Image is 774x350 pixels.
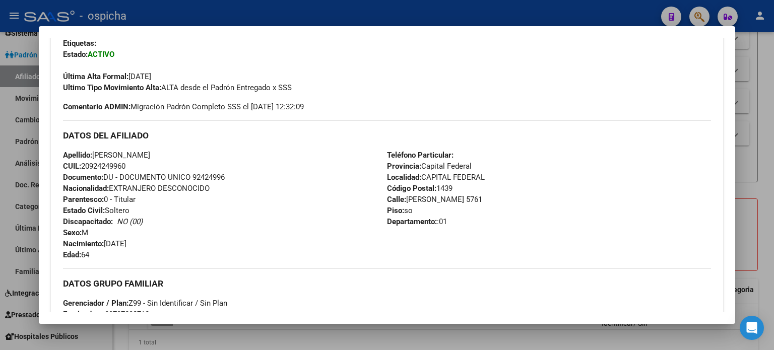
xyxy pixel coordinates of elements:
[63,83,161,92] strong: Ultimo Tipo Movimiento Alta:
[63,162,125,171] span: 20924249960
[387,217,437,226] strong: Departamento:
[63,184,109,193] strong: Nacionalidad:
[387,184,453,193] span: 1439
[63,278,711,289] h3: DATOS GRUPO FAMILIAR
[387,206,404,215] strong: Piso:
[387,206,413,215] span: so
[63,299,128,308] strong: Gerenciador / Plan:
[63,195,136,204] span: 0 - Titular
[63,250,89,259] span: 64
[387,151,454,160] strong: Teléfono Particular:
[387,195,482,204] span: [PERSON_NAME] 5761
[63,239,126,248] span: [DATE]
[63,173,225,182] span: DU - DOCUMENTO UNICO 92424996
[387,162,421,171] strong: Provincia:
[740,316,764,340] div: Open Intercom Messenger
[63,228,88,237] span: M
[63,83,292,92] span: ALTA desde el Padrón Entregado x SSS
[387,173,485,182] span: CAPITAL FEDERAL
[63,250,81,259] strong: Edad:
[63,151,150,160] span: [PERSON_NAME]
[63,299,227,308] span: Z99 - Sin Identificar / Sin Plan
[387,184,436,193] strong: Código Postal:
[387,217,447,226] span: :01
[63,228,82,237] strong: Sexo:
[117,217,143,226] i: NO (00)
[63,217,113,226] strong: Discapacitado:
[63,310,101,319] strong: Empleador:
[63,39,96,48] strong: Etiquetas:
[387,173,421,182] strong: Localidad:
[63,195,104,204] strong: Parentesco:
[63,239,104,248] strong: Nacimiento:
[63,102,131,111] strong: Comentario ADMIN:
[63,162,81,171] strong: CUIL:
[387,162,472,171] span: Capital Federal
[63,101,304,112] span: Migración Padrón Completo SSS el [DATE] 12:32:09
[63,206,130,215] span: Soltero
[63,151,92,160] strong: Apellido:
[105,309,149,320] div: 30707208712
[63,184,210,193] span: EXTRANJERO DESCONOCIDO
[63,173,103,182] strong: Documento:
[63,130,711,141] h3: DATOS DEL AFILIADO
[63,50,88,59] strong: Estado:
[63,206,105,215] strong: Estado Civil:
[387,195,406,204] strong: Calle:
[63,72,151,81] span: [DATE]
[88,50,114,59] strong: ACTIVO
[63,72,128,81] strong: Última Alta Formal:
